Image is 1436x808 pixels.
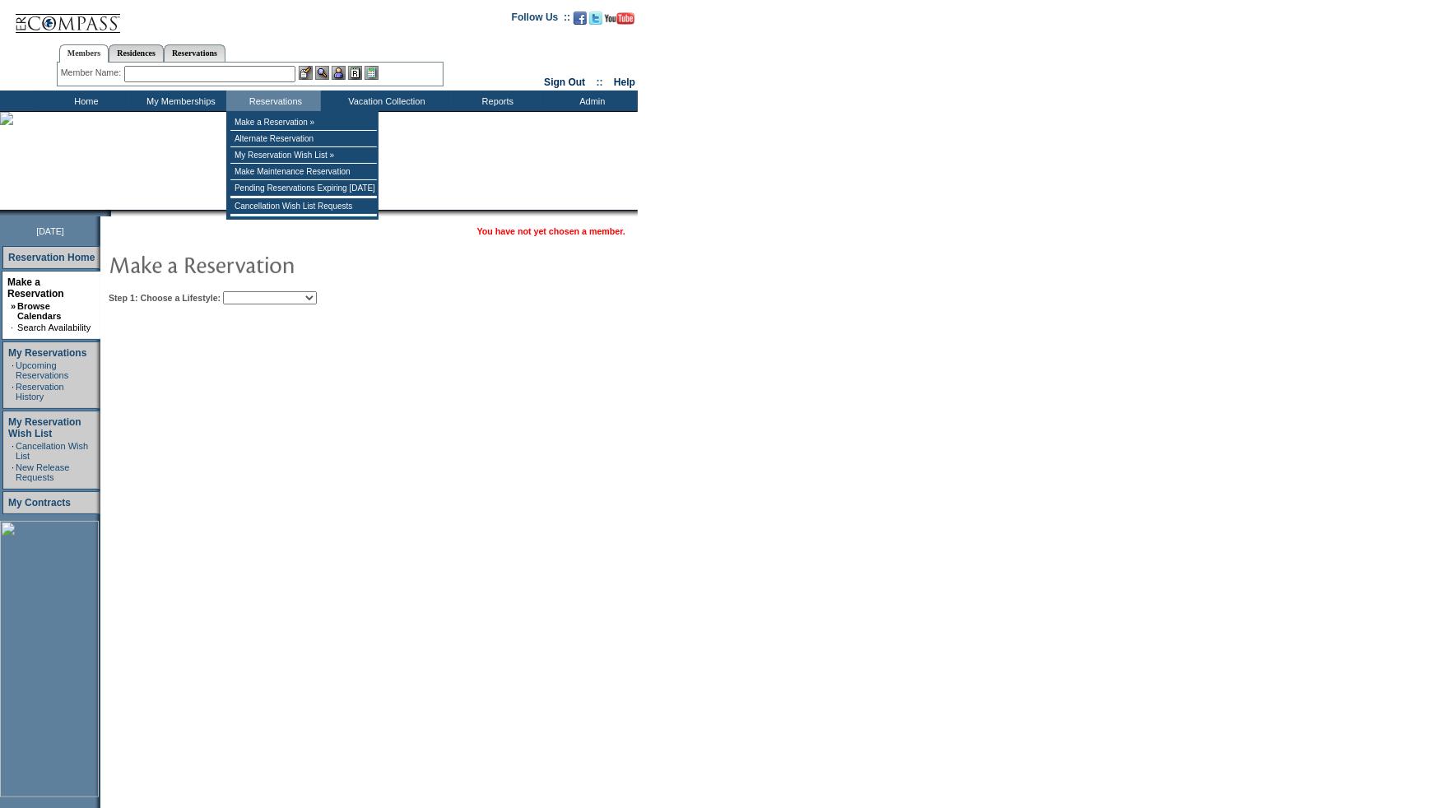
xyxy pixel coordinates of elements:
b: » [11,301,16,311]
b: Step 1: Choose a Lifestyle: [109,293,221,303]
a: Reservation Home [8,252,95,263]
span: [DATE] [36,226,64,236]
img: blank.gif [111,210,113,216]
td: Cancellation Wish List Requests [230,198,377,215]
td: Admin [543,91,638,111]
img: Subscribe to our YouTube Channel [605,12,634,25]
a: Become our fan on Facebook [574,16,587,26]
span: You have not yet chosen a member. [477,226,625,236]
img: View [315,66,329,80]
a: Sign Out [544,77,585,88]
a: Cancellation Wish List [16,441,88,461]
a: Members [59,44,109,63]
a: My Reservation Wish List [8,416,81,439]
img: Become our fan on Facebook [574,12,587,25]
td: Pending Reservations Expiring [DATE] [230,180,377,197]
td: · [11,323,16,332]
a: Search Availability [17,323,91,332]
img: promoShadowLeftCorner.gif [105,210,111,216]
td: Follow Us :: [512,10,570,30]
a: Subscribe to our YouTube Channel [605,16,634,26]
a: Make a Reservation [7,276,64,300]
a: Help [614,77,635,88]
a: Browse Calendars [17,301,61,321]
a: New Release Requests [16,462,69,482]
a: My Reservations [8,347,86,359]
a: Reservation History [16,382,64,402]
img: b_edit.gif [299,66,313,80]
a: My Contracts [8,497,71,508]
span: :: [597,77,603,88]
a: Reservations [164,44,225,62]
div: Member Name: [61,66,124,80]
td: · [12,382,14,402]
img: pgTtlMakeReservation.gif [109,248,438,281]
a: Follow us on Twitter [589,16,602,26]
td: Alternate Reservation [230,131,377,147]
a: Residences [109,44,164,62]
td: My Memberships [132,91,226,111]
td: Reservations [226,91,321,111]
img: Reservations [348,66,362,80]
td: Reports [448,91,543,111]
td: · [12,360,14,380]
td: My Reservation Wish List » [230,147,377,164]
img: b_calculator.gif [365,66,379,80]
td: · [12,441,14,461]
td: Vacation Collection [321,91,448,111]
td: · [12,462,14,482]
img: Impersonate [332,66,346,80]
td: Make Maintenance Reservation [230,164,377,180]
td: Make a Reservation » [230,114,377,131]
td: Home [37,91,132,111]
img: Follow us on Twitter [589,12,602,25]
a: Upcoming Reservations [16,360,68,380]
